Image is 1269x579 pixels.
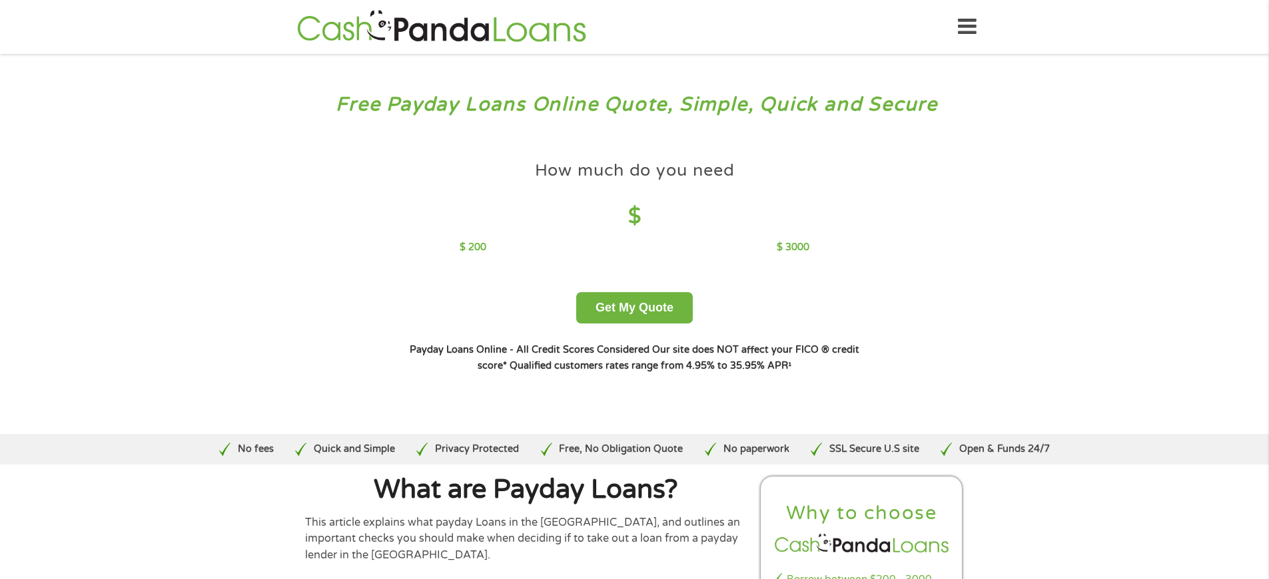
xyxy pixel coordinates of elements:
p: $ 3000 [777,240,809,255]
h3: Free Payday Loans Online Quote, Simple, Quick and Secure [39,93,1231,117]
h4: How much do you need [535,160,735,182]
strong: Qualified customers rates range from 4.95% to 35.95% APR¹ [510,360,791,371]
button: Get My Quote [576,292,693,323]
p: This article explains what payday Loans in the [GEOGRAPHIC_DATA], and outlines an important check... [305,514,747,563]
p: Free, No Obligation Quote [559,442,683,457]
p: SSL Secure U.S site [829,442,919,457]
img: GetLoanNow Logo [293,8,590,46]
p: Privacy Protected [435,442,519,457]
h2: Why to choose [772,501,952,526]
strong: Payday Loans Online - All Credit Scores Considered [410,344,649,355]
h4: $ [460,203,809,230]
strong: Our site does NOT affect your FICO ® credit score* [478,344,859,371]
p: Quick and Simple [314,442,395,457]
p: No fees [238,442,274,457]
p: No paperwork [723,442,789,457]
p: Open & Funds 24/7 [959,442,1050,457]
p: $ 200 [460,240,486,255]
h1: What are Payday Loans? [305,477,747,503]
